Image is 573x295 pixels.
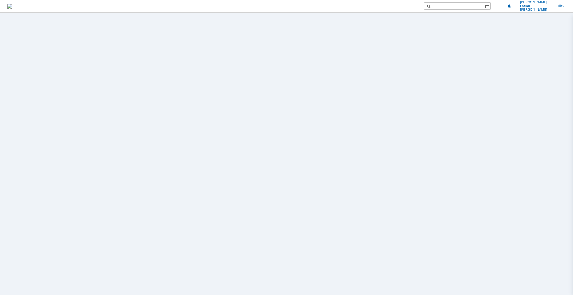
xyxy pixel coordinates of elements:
img: logo [7,4,12,9]
span: [PERSON_NAME] [520,1,547,4]
span: [PERSON_NAME] [520,8,547,12]
span: Роман [520,4,547,8]
span: Расширенный поиск [484,3,490,9]
a: Перейти на домашнюю страницу [7,4,12,9]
